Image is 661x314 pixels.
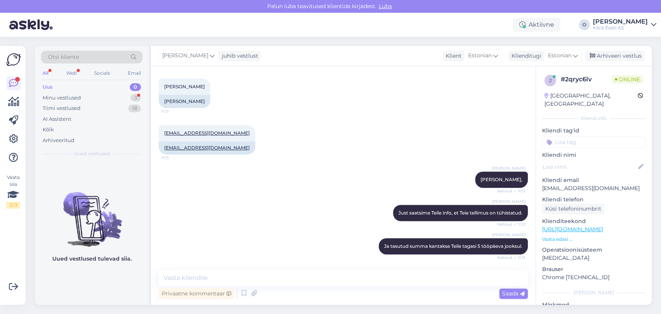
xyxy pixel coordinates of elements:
[43,126,54,134] div: Kõik
[6,52,21,67] img: Askly Logo
[502,290,525,297] span: Saada
[496,188,525,194] span: Nähtud ✓ 11:13
[593,19,648,25] div: [PERSON_NAME]
[164,130,250,136] a: [EMAIL_ADDRESS][DOMAIN_NAME]
[593,19,656,31] a: [PERSON_NAME]Klick Eesti AS
[542,265,646,273] p: Brauser
[579,19,590,30] div: O
[542,204,604,214] div: Küsi telefoninumbrit
[130,83,141,91] div: 0
[542,254,646,262] p: [MEDICAL_DATA]
[542,246,646,254] p: Operatsioonisüsteem
[496,255,525,261] span: Nähtud ✓ 11:13
[542,236,646,243] p: Vaata edasi ...
[548,51,572,60] span: Estonian
[6,174,20,209] div: Vaata siia
[35,178,149,248] img: No chats
[43,94,81,102] div: Minu vestlused
[492,165,525,171] span: [PERSON_NAME]
[159,288,234,299] div: Privaatne kommentaar
[52,255,132,263] p: Uued vestlused tulevad siia.
[468,51,492,60] span: Estonian
[6,202,20,209] div: 2 / 3
[43,137,74,144] div: Arhiveeritud
[542,301,646,309] p: Märkmed
[443,52,462,60] div: Klient
[542,151,646,159] p: Kliendi nimi
[41,68,50,78] div: All
[164,84,205,89] span: [PERSON_NAME]
[161,155,190,161] span: 11:13
[542,289,646,296] div: [PERSON_NAME]
[612,75,643,84] span: Online
[43,105,81,112] div: Tiimi vestlused
[219,52,258,60] div: juhib vestlust
[496,221,525,227] span: Nähtud ✓ 11:13
[542,127,646,135] p: Kliendi tag'id
[162,51,208,60] span: [PERSON_NAME]
[43,83,53,91] div: Uus
[508,52,541,60] div: Klienditugi
[384,243,522,249] span: Ja tasutud summa kantakse Teile tagasi 5 tööpäeva jooksul.
[542,115,646,122] div: Kliendi info
[93,68,112,78] div: Socials
[492,232,525,238] span: [PERSON_NAME]
[561,75,612,84] div: # 2qryc6lv
[65,68,78,78] div: Web
[376,3,394,10] span: Luba
[130,94,141,102] div: 3
[492,199,525,204] span: [PERSON_NAME]
[74,150,110,157] span: Uued vestlused
[543,163,637,171] input: Lisa nimi
[159,95,210,108] div: [PERSON_NAME]
[542,196,646,204] p: Kliendi telefon
[542,273,646,281] p: Chrome [TECHNICAL_ID]
[164,145,250,151] a: [EMAIL_ADDRESS][DOMAIN_NAME]
[48,53,79,61] span: Otsi kliente
[593,25,648,31] div: Klick Eesti AS
[128,105,141,112] div: 18
[481,177,522,182] span: [PERSON_NAME],
[161,108,190,114] span: 11:13
[398,210,522,216] span: Just saatsime Teile info, et Teie tellimus on tühistatud.
[513,18,560,32] div: Aktiivne
[542,184,646,192] p: [EMAIL_ADDRESS][DOMAIN_NAME]
[542,217,646,225] p: Klienditeekond
[544,92,638,108] div: [GEOGRAPHIC_DATA], [GEOGRAPHIC_DATA]
[43,115,71,123] div: AI Assistent
[585,51,645,61] div: Arhiveeri vestlus
[542,226,603,233] a: [URL][DOMAIN_NAME]
[549,77,552,83] span: 2
[542,176,646,184] p: Kliendi email
[542,136,646,148] input: Lisa tag
[126,68,143,78] div: Email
